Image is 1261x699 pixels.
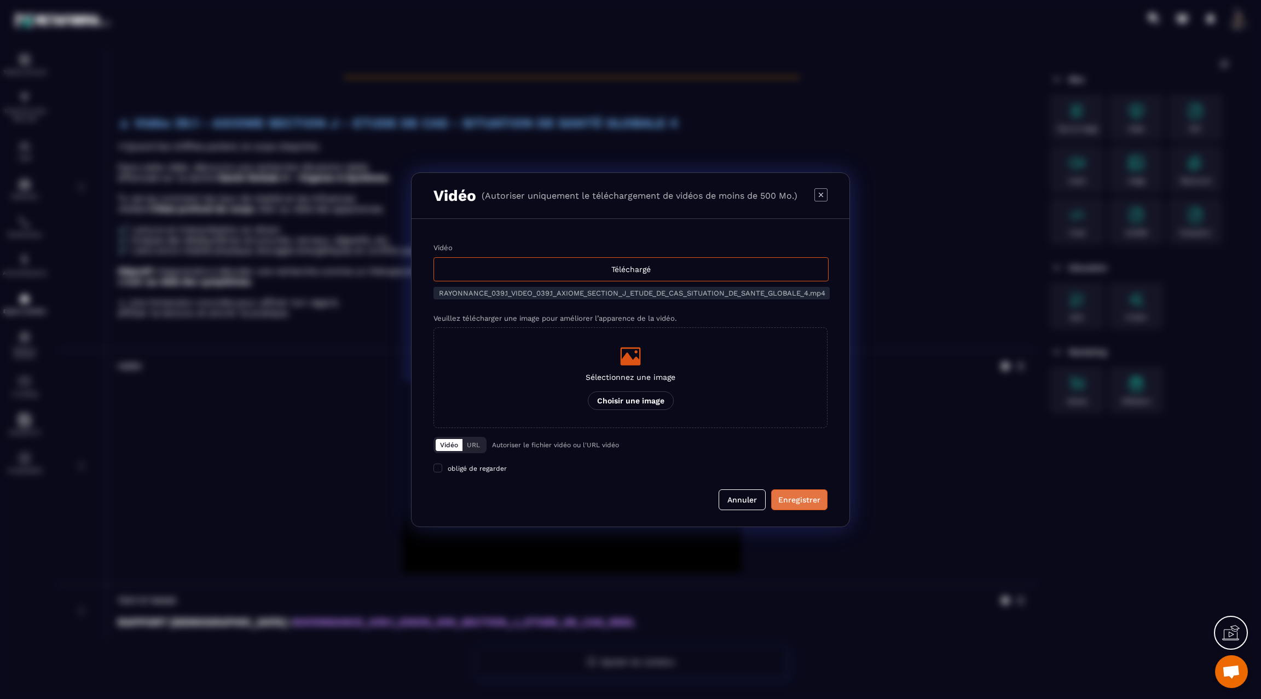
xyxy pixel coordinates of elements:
[588,391,674,410] p: Choisir une image
[439,289,825,297] span: RAYONNANCE_039.1_VIDEO_039.1_AXIOME_SECTION_J_ETUDE_DE_CAS_SITUATION_DE_SANTE_GLOBALE_4.mp4
[586,373,675,382] p: Sélectionnez une image
[433,187,476,205] h3: Vidéo
[778,494,820,505] div: Enregistrer
[462,439,484,451] button: URL
[436,439,462,451] button: Vidéo
[433,244,453,252] label: Vidéo
[448,465,507,472] span: obligé de regarder
[719,489,766,510] button: Annuler
[771,489,828,510] button: Enregistrer
[433,257,829,281] div: Téléchargé
[492,441,619,449] p: Autoriser le fichier vidéo ou l'URL vidéo
[1215,655,1248,688] div: Ouvrir le chat
[433,314,676,322] label: Veuillez télécharger une image pour améliorer l’apparence de la vidéo.
[482,190,797,201] p: (Autoriser uniquement le téléchargement de vidéos de moins de 500 Mo.)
